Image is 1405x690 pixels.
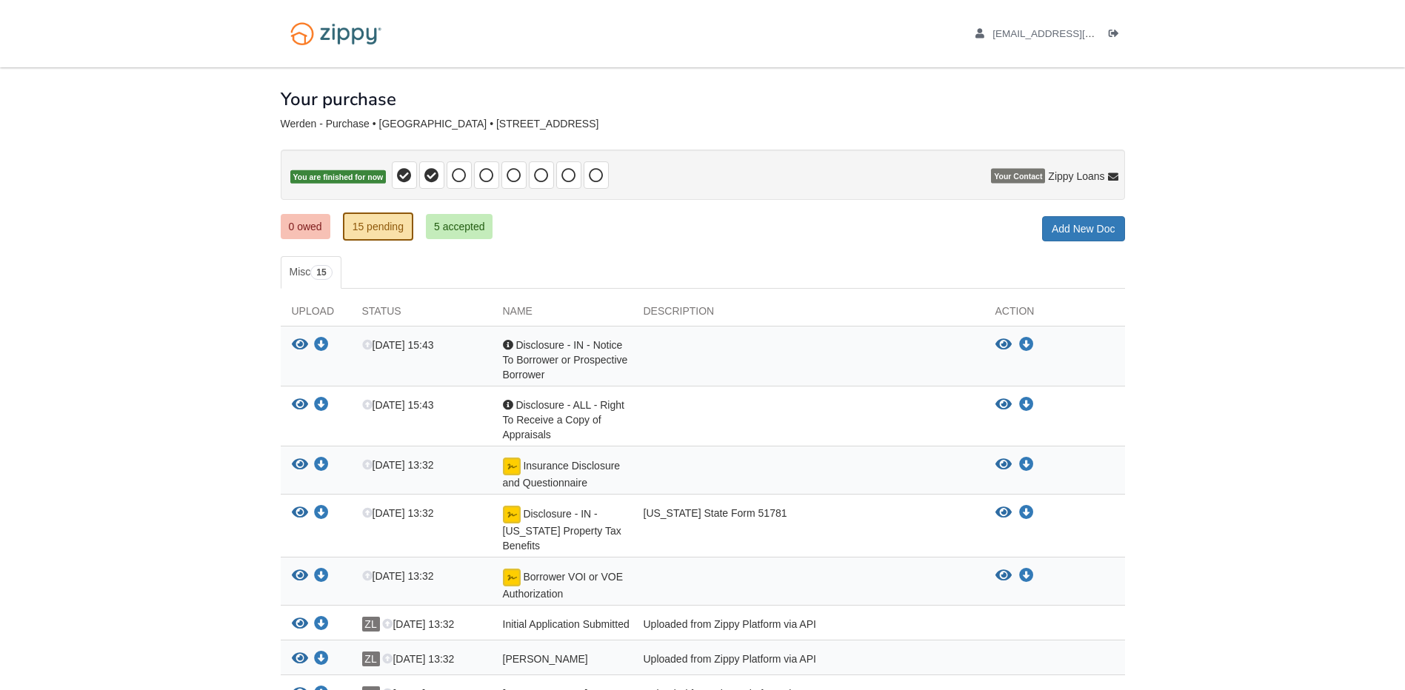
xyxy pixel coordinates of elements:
[503,506,521,523] img: Document fully signed
[362,652,380,666] span: ZL
[362,570,434,582] span: [DATE] 13:32
[984,304,1125,326] div: Action
[292,569,308,584] button: View Borrower VOI or VOE Authorization
[503,399,624,441] span: Disclosure - ALL - Right To Receive a Copy of Appraisals
[281,214,330,239] a: 0 owed
[292,506,308,521] button: View Disclosure - IN - Indiana Property Tax Benefits
[503,569,521,586] img: Document fully signed
[503,618,630,630] span: Initial Application Submitted
[503,460,621,489] span: Insurance Disclosure and Questionnaire
[991,169,1045,184] span: Your Contact
[292,338,308,353] button: View Disclosure - IN - Notice To Borrower or Prospective Borrower
[362,339,434,351] span: [DATE] 15:43
[503,653,588,665] span: [PERSON_NAME]
[503,508,621,552] span: Disclosure - IN - [US_STATE] Property Tax Benefits
[281,15,391,53] img: Logo
[1048,169,1104,184] span: Zippy Loans
[995,458,1012,472] button: View Insurance Disclosure and Questionnaire
[1019,459,1034,471] a: Download Insurance Disclosure and Questionnaire
[503,571,623,600] span: Borrower VOI or VOE Authorization
[314,340,329,352] a: Download Disclosure - IN - Notice To Borrower or Prospective Borrower
[995,506,1012,520] button: View Disclosure - IN - Indiana Property Tax Benefits
[992,28,1162,39] span: rwerden21@gmail.com
[492,304,633,326] div: Name
[362,617,380,632] span: ZL
[1019,399,1034,411] a: Download Disclosure - ALL - Right To Receive a Copy of Appraisals
[314,508,329,520] a: Download Disclosure - IN - Indiana Property Tax Benefits
[314,400,329,412] a: Download Disclosure - ALL - Right To Receive a Copy of Appraisals
[633,506,984,553] div: [US_STATE] State Form 51781
[995,569,1012,583] button: View Borrower VOI or VOE Authorization
[292,617,308,632] button: View Initial Application Submitted
[633,652,984,671] div: Uploaded from Zippy Platform via API
[314,460,329,472] a: Download Insurance Disclosure and Questionnaire
[281,304,351,326] div: Upload
[975,28,1163,43] a: edit profile
[292,458,308,473] button: View Insurance Disclosure and Questionnaire
[382,618,454,630] span: [DATE] 13:32
[310,265,332,280] span: 15
[1019,507,1034,519] a: Download Disclosure - IN - Indiana Property Tax Benefits
[382,653,454,665] span: [DATE] 13:32
[281,256,341,289] a: Misc
[362,399,434,411] span: [DATE] 15:43
[995,398,1012,412] button: View Disclosure - ALL - Right To Receive a Copy of Appraisals
[343,212,413,241] a: 15 pending
[633,304,984,326] div: Description
[503,458,521,475] img: Document fully signed
[995,338,1012,352] button: View Disclosure - IN - Notice To Borrower or Prospective Borrower
[290,170,387,184] span: You are finished for now
[281,118,1125,130] div: Werden - Purchase • [GEOGRAPHIC_DATA] • [STREET_ADDRESS]
[292,652,308,667] button: View Ryan_Werden_credit_authorization
[314,571,329,583] a: Download Borrower VOI or VOE Authorization
[1042,216,1125,241] a: Add New Doc
[362,507,434,519] span: [DATE] 13:32
[314,619,329,631] a: Download Initial Application Submitted
[351,304,492,326] div: Status
[426,214,493,239] a: 5 accepted
[1019,570,1034,582] a: Download Borrower VOI or VOE Authorization
[1109,28,1125,43] a: Log out
[503,339,628,381] span: Disclosure - IN - Notice To Borrower or Prospective Borrower
[362,459,434,471] span: [DATE] 13:32
[292,398,308,413] button: View Disclosure - ALL - Right To Receive a Copy of Appraisals
[314,654,329,666] a: Download Ryan_Werden_credit_authorization
[633,617,984,636] div: Uploaded from Zippy Platform via API
[281,90,396,109] h1: Your purchase
[1019,339,1034,351] a: Download Disclosure - IN - Notice To Borrower or Prospective Borrower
